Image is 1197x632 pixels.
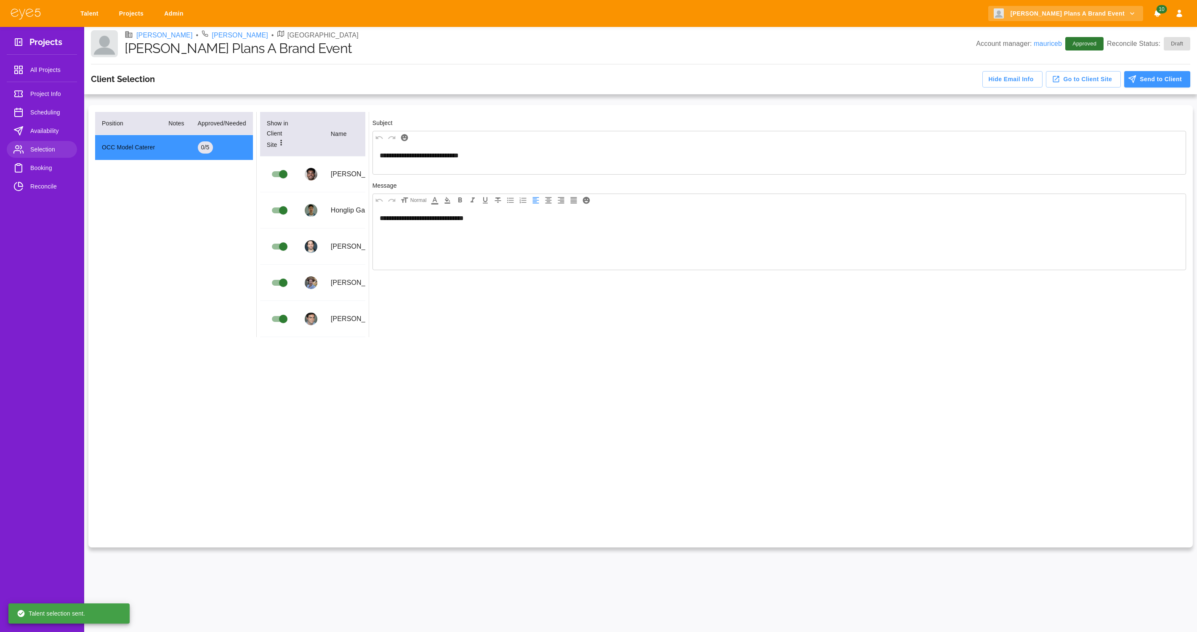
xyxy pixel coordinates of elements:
[398,131,411,144] button: Emoji
[1150,6,1165,21] button: Notifications
[114,6,152,21] a: Projects
[1156,5,1167,13] span: 10
[159,6,192,21] a: Admin
[372,119,1186,127] div: Subject
[331,205,387,215] p: Honglip Gang
[331,278,387,288] p: [PERSON_NAME]
[479,194,492,207] button: Underline
[191,112,253,135] th: Approved/Needed
[75,6,107,21] a: Talent
[1107,37,1190,50] p: Reconcile Status:
[91,74,155,84] h3: Client Selection
[555,194,567,207] button: Align Right
[504,194,517,207] button: Bullet List
[30,144,70,154] span: Selection
[7,141,77,158] a: Selection
[260,112,298,157] th: Show in Client Site
[305,168,317,181] img: profile_picture
[7,104,77,121] a: Scheduling
[305,313,317,325] img: profile_picture
[441,194,454,207] button: Highlight Color
[542,194,555,207] button: Align Center
[428,194,441,207] button: Text Color
[7,61,77,78] a: All Projects
[976,39,1062,49] p: Account manager:
[30,89,70,99] span: Project Info
[492,194,504,207] button: Strikethrough
[994,8,1004,19] img: Client logo
[517,194,529,207] button: Numbered List
[988,6,1143,21] button: [PERSON_NAME] Plans A Brand Event
[580,194,593,207] button: Emoji
[454,194,466,207] button: Bold
[529,194,542,207] button: Align Left
[30,163,70,173] span: Booking
[305,204,317,217] img: profile_picture
[410,197,427,204] span: Normal
[305,276,317,289] img: profile_picture
[466,194,479,207] button: Italic
[30,126,70,136] span: Availability
[398,194,429,207] button: Font size
[331,169,387,179] p: [PERSON_NAME]
[95,135,162,160] td: OCC Model Caterer
[1034,40,1062,47] a: mauriceb
[7,122,77,139] a: Availability
[30,65,70,75] span: All Projects
[324,112,394,157] th: Name
[1124,71,1190,88] button: Send to Client
[1046,71,1121,88] button: Go to Client Site
[331,242,387,252] p: [PERSON_NAME]
[305,240,317,253] img: profile_picture
[162,112,191,135] th: Notes
[331,314,387,324] p: [PERSON_NAME]
[136,30,193,40] a: [PERSON_NAME]
[271,30,274,40] li: •
[212,30,268,40] a: [PERSON_NAME]
[30,181,70,191] span: Reconcile
[91,30,118,57] img: Client logo
[198,141,213,154] div: 0 / 5
[10,8,41,20] img: eye5
[17,606,85,621] div: Talent selection sent.
[196,30,199,40] li: •
[372,181,1186,190] div: Message
[7,178,77,195] a: Reconcile
[1067,40,1101,48] span: Approved
[30,107,70,117] span: Scheduling
[287,30,359,40] p: [GEOGRAPHIC_DATA]
[7,159,77,176] a: Booking
[29,37,62,50] h3: Projects
[7,85,77,102] a: Project Info
[567,194,580,207] button: Justify
[95,112,162,135] th: Position
[1166,40,1188,48] span: Draft
[125,40,976,56] h1: [PERSON_NAME] Plans A Brand Event
[982,71,1042,88] button: Hide Email Info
